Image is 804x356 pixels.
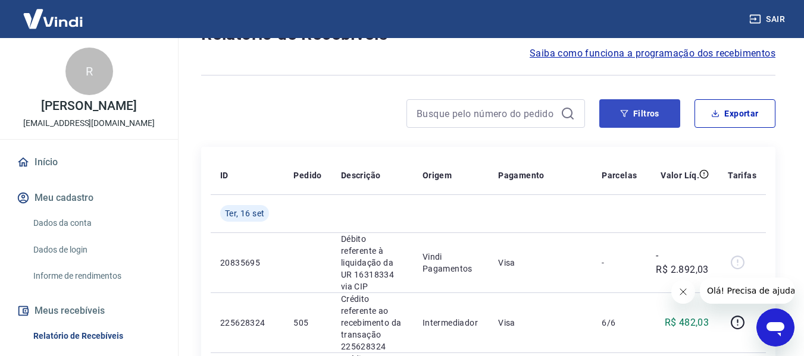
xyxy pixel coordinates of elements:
[14,1,92,37] img: Vindi
[599,99,680,128] button: Filtros
[423,169,452,181] p: Origem
[220,257,274,269] p: 20835695
[423,317,479,329] p: Intermediador
[14,149,164,175] a: Início
[293,317,321,329] p: 505
[220,317,274,329] p: 225628324
[341,169,381,181] p: Descrição
[65,48,113,95] div: R
[29,238,164,262] a: Dados de login
[341,293,403,352] p: Crédito referente ao recebimento da transação 225628324
[14,298,164,324] button: Meus recebíveis
[694,99,775,128] button: Exportar
[29,324,164,348] a: Relatório de Recebíveis
[671,280,695,304] iframe: Fechar mensagem
[700,278,794,304] iframe: Mensagem da empresa
[602,169,637,181] p: Parcelas
[7,8,100,18] span: Olá! Precisa de ajuda?
[423,251,479,275] p: Vindi Pagamentos
[417,105,556,122] input: Busque pelo número do pedido
[220,169,229,181] p: ID
[29,264,164,288] a: Informe de rendimentos
[14,185,164,211] button: Meu cadastro
[747,8,790,30] button: Sair
[656,248,709,277] p: -R$ 2.892,03
[293,169,321,181] p: Pedido
[498,169,545,181] p: Pagamento
[498,257,583,269] p: Visa
[225,207,264,219] span: Ter, 16 set
[661,169,699,181] p: Valor Líq.
[756,308,794,346] iframe: Botão para abrir a janela de mensagens
[23,117,155,130] p: [EMAIL_ADDRESS][DOMAIN_NAME]
[602,317,637,329] p: 6/6
[665,316,709,330] p: R$ 482,03
[728,169,756,181] p: Tarifas
[602,257,637,269] p: -
[29,211,164,235] a: Dados da conta
[41,100,136,112] p: [PERSON_NAME]
[530,46,775,61] a: Saiba como funciona a programação dos recebimentos
[341,233,403,292] p: Débito referente à liquidação da UR 16318334 via CIP
[498,317,583,329] p: Visa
